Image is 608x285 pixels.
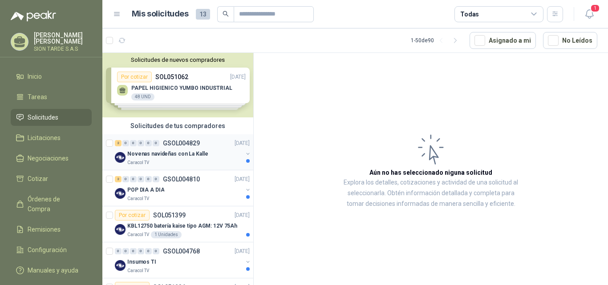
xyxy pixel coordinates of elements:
div: 0 [145,176,152,182]
button: No Leídos [543,32,597,49]
div: 0 [153,176,159,182]
div: 0 [122,248,129,254]
div: 2 [115,140,122,146]
div: 0 [153,140,159,146]
div: 0 [115,248,122,254]
span: Negociaciones [28,153,69,163]
div: 0 [138,176,144,182]
p: KBL12750 batería kaise tipo AGM: 12V 75Ah [127,222,237,230]
a: Tareas [11,88,92,105]
a: Configuración [11,241,92,258]
p: [DATE] [235,247,250,256]
div: 0 [130,140,137,146]
a: 0 0 0 0 0 0 GSOL004768[DATE] Company LogoInsumos TICaracol TV [115,246,251,274]
a: Cotizar [11,170,92,187]
span: Solicitudes [28,112,58,122]
div: Solicitudes de nuevos compradoresPor cotizarSOL051062[DATE] PAPEL HIGIENICO YUMBO INDUSTRIAL48 UN... [102,53,253,117]
div: 0 [138,140,144,146]
p: Caracol TV [127,195,149,202]
div: 0 [130,248,137,254]
img: Company Logo [115,152,126,163]
span: 13 [196,9,210,20]
p: GSOL004768 [163,248,200,254]
img: Logo peakr [11,11,56,21]
button: Solicitudes de nuevos compradores [106,56,250,63]
div: 0 [122,140,129,146]
p: [DATE] [235,211,250,220]
span: Configuración [28,245,67,255]
img: Company Logo [115,260,126,271]
div: 1 - 50 de 90 [411,33,462,48]
div: 0 [122,176,129,182]
button: Asignado a mi [470,32,536,49]
a: Solicitudes [11,109,92,126]
span: Tareas [28,92,47,102]
p: [DATE] [235,139,250,148]
p: GSOL004810 [163,176,200,182]
a: Inicio [11,68,92,85]
div: Todas [460,9,479,19]
p: Caracol TV [127,267,149,274]
div: Solicitudes de tus compradores [102,117,253,134]
h1: Mis solicitudes [132,8,189,20]
div: 0 [153,248,159,254]
p: Caracol TV [127,231,149,238]
img: Company Logo [115,188,126,199]
span: Cotizar [28,174,48,184]
p: Novenas navideñas con La Kalle [127,150,208,158]
div: 0 [145,140,152,146]
a: Remisiones [11,221,92,238]
button: 1 [581,6,597,22]
a: Manuales y ayuda [11,262,92,279]
span: Licitaciones [28,133,61,143]
p: Insumos TI [127,258,156,266]
p: SION TARDE S.A.S [34,46,92,52]
p: Explora los detalles, cotizaciones y actividad de una solicitud al seleccionarla. Obtén informaci... [343,177,519,209]
p: [DATE] [235,175,250,184]
p: GSOL004829 [163,140,200,146]
p: [PERSON_NAME] [PERSON_NAME] [34,32,92,44]
p: SOL051399 [153,212,186,218]
img: Company Logo [115,224,126,235]
div: 0 [145,248,152,254]
a: Negociaciones [11,150,92,167]
span: Remisiones [28,225,61,234]
a: Licitaciones [11,129,92,146]
span: Inicio [28,72,42,81]
span: Manuales y ayuda [28,265,78,275]
a: 2 0 0 0 0 0 GSOL004829[DATE] Company LogoNovenas navideñas con La KalleCaracol TV [115,138,251,166]
h3: Aún no has seleccionado niguna solicitud [369,168,492,177]
a: Por cotizarSOL051399[DATE] Company LogoKBL12750 batería kaise tipo AGM: 12V 75AhCaracol TV1 Unidades [102,206,253,242]
span: 1 [590,4,600,12]
div: 1 Unidades [151,231,182,238]
a: Órdenes de Compra [11,191,92,217]
div: 0 [138,248,144,254]
div: 2 [115,176,122,182]
span: search [223,11,229,17]
div: Por cotizar [115,210,150,221]
p: POP DIA A DIA [127,186,164,194]
a: 2 0 0 0 0 0 GSOL004810[DATE] Company LogoPOP DIA A DIACaracol TV [115,174,251,202]
div: 0 [130,176,137,182]
span: Órdenes de Compra [28,194,83,214]
p: Caracol TV [127,159,149,166]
